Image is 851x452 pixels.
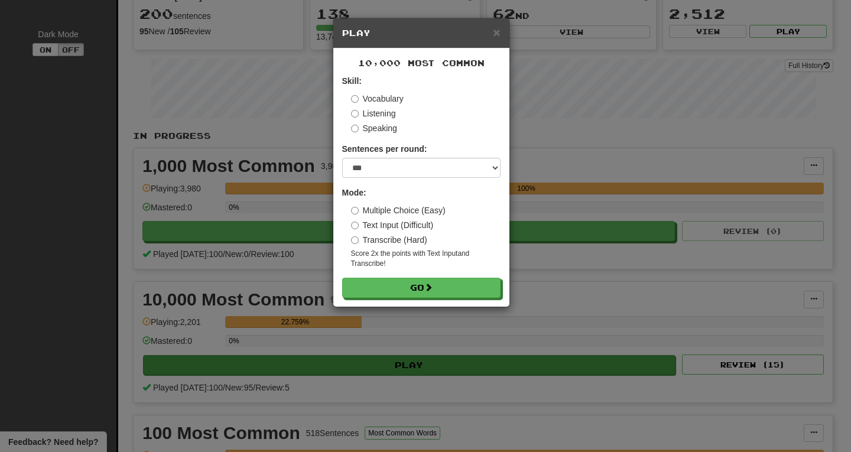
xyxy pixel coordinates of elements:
[351,108,396,119] label: Listening
[493,26,500,38] button: Close
[351,249,501,269] small: Score 2x the points with Text Input and Transcribe !
[342,278,501,298] button: Go
[351,125,359,132] input: Speaking
[493,25,500,39] span: ×
[351,219,434,231] label: Text Input (Difficult)
[351,204,446,216] label: Multiple Choice (Easy)
[342,76,362,86] strong: Skill:
[342,188,366,197] strong: Mode:
[351,234,427,246] label: Transcribe (Hard)
[342,143,427,155] label: Sentences per round:
[351,95,359,103] input: Vocabulary
[358,58,485,68] span: 10,000 Most Common
[351,122,397,134] label: Speaking
[351,222,359,229] input: Text Input (Difficult)
[351,93,404,105] label: Vocabulary
[342,27,501,39] h5: Play
[351,207,359,214] input: Multiple Choice (Easy)
[351,110,359,118] input: Listening
[351,236,359,244] input: Transcribe (Hard)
